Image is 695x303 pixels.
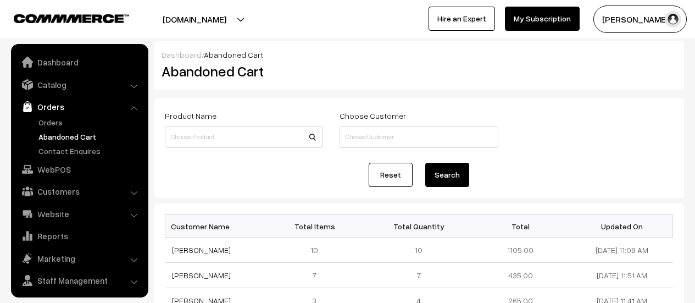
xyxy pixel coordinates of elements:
[368,238,470,263] td: 10
[266,215,368,238] th: Total Items
[36,145,144,157] a: Contact Enquires
[368,263,470,288] td: 7
[368,215,470,238] th: Total Quantity
[36,131,144,142] a: Abandoned Cart
[425,163,469,187] button: Search
[14,159,144,179] a: WebPOS
[14,204,144,224] a: Website
[165,215,267,238] th: Customer Name
[124,5,265,33] button: [DOMAIN_NAME]
[340,110,406,122] label: Choose Customer
[14,14,129,23] img: COMMMERCE
[172,271,231,280] a: [PERSON_NAME]
[593,5,687,33] button: [PERSON_NAME]
[162,63,322,80] h2: Abandoned Cart
[14,271,144,290] a: Staff Management
[340,126,498,148] input: Choose Customer
[165,126,323,148] input: Choose Product
[172,245,231,255] a: [PERSON_NAME]
[36,117,144,128] a: Orders
[470,263,571,288] td: 435.00
[14,249,144,268] a: Marketing
[571,238,673,263] td: [DATE] 11:09 AM
[266,238,368,263] td: 10
[162,50,202,59] a: Dashboard
[165,110,216,122] label: Product Name
[204,50,263,59] span: Abandoned Cart
[162,49,676,60] div: /
[14,11,110,24] a: COMMMERCE
[571,263,673,288] td: [DATE] 11:51 AM
[470,238,571,263] td: 1105.00
[470,215,571,238] th: Total
[14,52,144,72] a: Dashboard
[14,226,144,246] a: Reports
[505,7,580,31] a: My Subscription
[571,215,673,238] th: Updated On
[14,97,144,117] a: Orders
[429,7,495,31] a: Hire an Expert
[14,75,144,95] a: Catalog
[369,163,413,187] a: Reset
[14,181,144,201] a: Customers
[266,263,368,288] td: 7
[665,11,681,27] img: user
